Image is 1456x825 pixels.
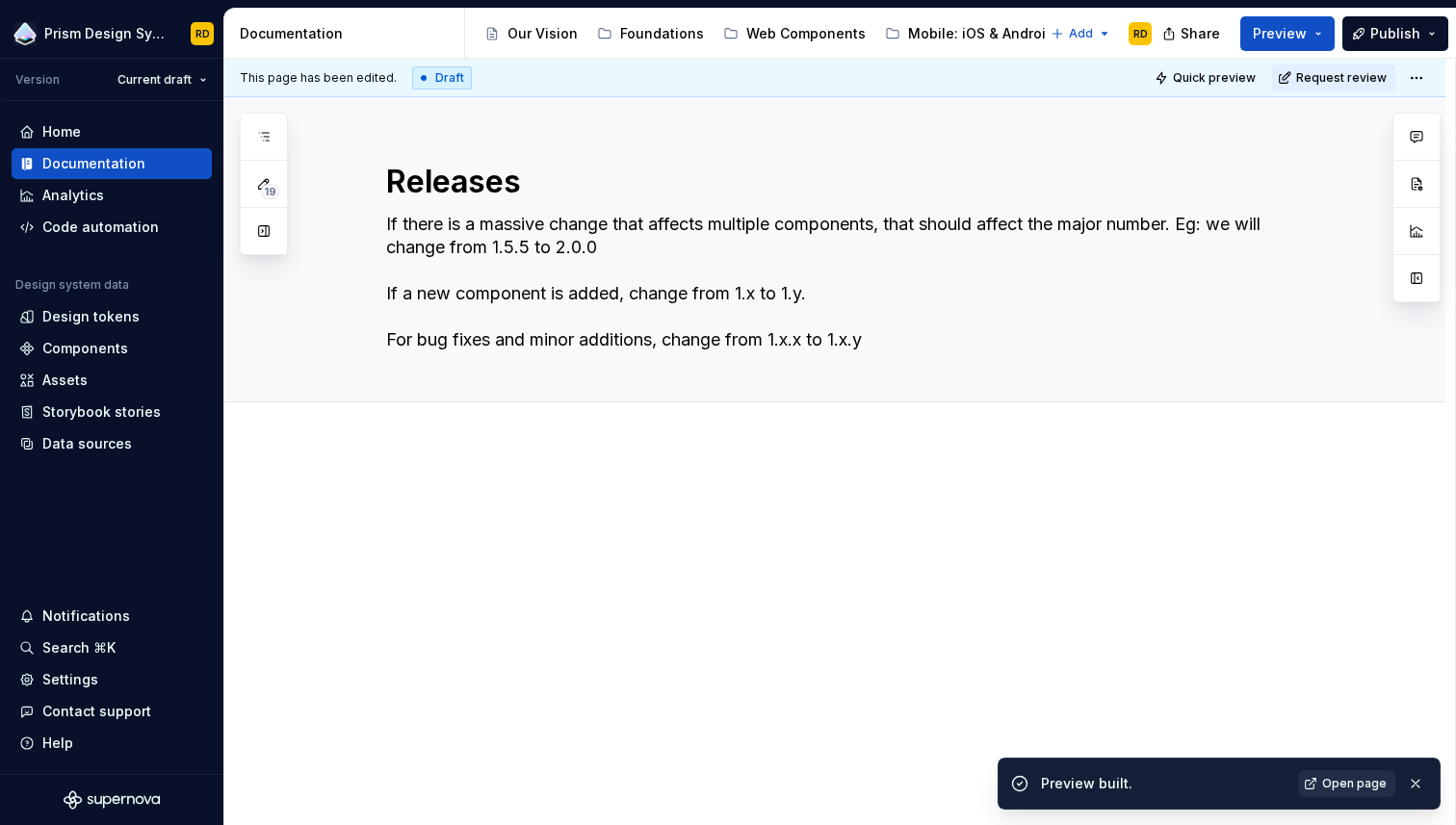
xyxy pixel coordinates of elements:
[15,277,129,293] div: Design system data
[589,18,712,49] a: Foundations
[746,24,866,43] div: Web Components
[240,70,397,86] span: This page has been edited.
[42,218,159,237] div: Code automation
[412,66,472,90] div: Draft
[42,670,98,689] div: Settings
[1322,776,1387,791] span: Open page
[1370,24,1420,43] span: Publish
[42,702,151,721] div: Contact support
[1240,16,1335,51] button: Preview
[109,66,216,93] button: Current draft
[1069,26,1093,41] span: Add
[117,72,192,88] span: Current draft
[240,24,456,43] div: Documentation
[42,606,130,626] div: Notifications
[1342,16,1448,51] button: Publish
[1298,770,1395,797] a: Open page
[12,148,212,179] a: Documentation
[42,434,132,453] div: Data sources
[382,209,1326,355] textarea: If there is a massive change that affects multiple components, that should affect the major numbe...
[42,734,73,753] div: Help
[42,402,161,422] div: Storybook stories
[12,301,212,332] a: Design tokens
[12,664,212,695] a: Settings
[507,24,578,43] div: Our Vision
[1296,70,1387,86] span: Request review
[1181,24,1220,43] span: Share
[12,212,212,243] a: Code automation
[12,728,212,759] button: Help
[1272,64,1395,91] button: Request review
[12,333,212,364] a: Components
[1045,20,1117,47] button: Add
[1153,16,1233,51] button: Share
[715,18,873,49] a: Web Components
[12,365,212,396] a: Assets
[477,14,1041,53] div: Page tree
[42,154,145,173] div: Documentation
[12,601,212,632] button: Notifications
[42,307,140,326] div: Design tokens
[12,397,212,427] a: Storybook stories
[12,116,212,147] a: Home
[12,632,212,663] button: Search ⌘K
[382,159,1326,205] textarea: Releases
[42,371,88,390] div: Assets
[42,638,116,657] div: Search ⌘K
[1041,774,1287,793] div: Preview built.
[12,696,212,727] button: Contact support
[44,24,168,43] div: Prism Design System
[908,24,1054,43] div: Mobile: iOS & Android
[620,24,704,43] div: Foundations
[13,22,37,45] img: 106765b7-6fc4-4b5d-8be0-32f944830029.png
[1133,26,1148,41] div: RD
[12,428,212,459] a: Data sources
[1173,70,1256,86] span: Quick preview
[877,18,1062,49] a: Mobile: iOS & Android
[42,186,104,205] div: Analytics
[1149,64,1264,91] button: Quick preview
[42,122,81,142] div: Home
[12,180,212,211] a: Analytics
[261,184,279,199] span: 19
[4,13,220,54] button: Prism Design SystemRD
[64,790,160,810] svg: Supernova Logo
[195,26,210,41] div: RD
[477,18,585,49] a: Our Vision
[1253,24,1307,43] span: Preview
[15,72,60,88] div: Version
[42,339,128,358] div: Components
